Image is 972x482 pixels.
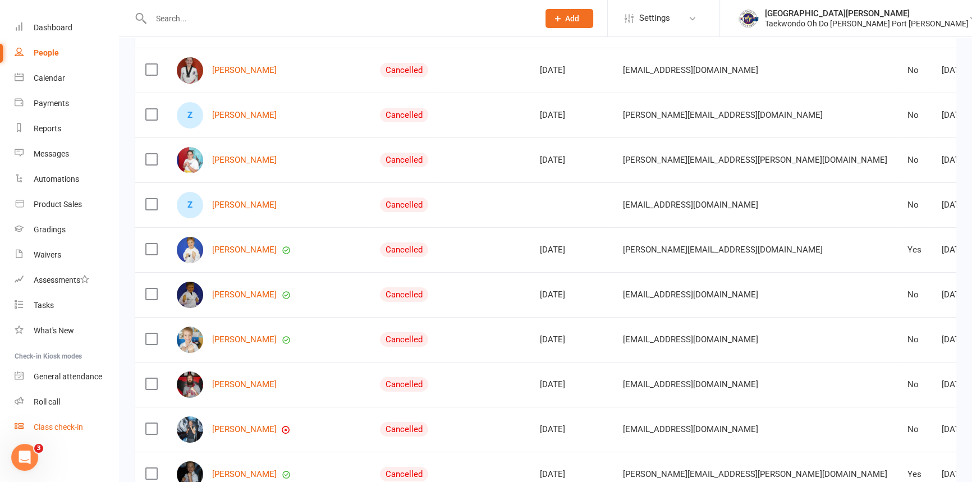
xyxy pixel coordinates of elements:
a: Calendar [15,66,118,91]
div: Automations [34,175,79,183]
span: [EMAIL_ADDRESS][DOMAIN_NAME] [623,329,758,350]
a: [PERSON_NAME] [212,111,277,120]
div: No [907,380,921,389]
div: Cancelled [380,108,428,122]
div: [DATE] [540,155,603,165]
a: [PERSON_NAME] [212,425,277,434]
div: Waivers [34,250,61,259]
a: Messages [15,141,118,167]
a: Waivers [15,242,118,268]
a: [PERSON_NAME] [212,470,277,479]
img: Ziggy [177,237,203,263]
div: Dashboard [34,23,72,32]
div: Cancelled [380,422,428,437]
div: People [34,48,59,57]
a: Tasks [15,293,118,318]
span: [EMAIL_ADDRESS][DOMAIN_NAME] [623,284,758,305]
div: Gradings [34,225,66,234]
a: Payments [15,91,118,116]
a: Roll call [15,389,118,415]
img: Zeke [177,327,203,353]
a: [PERSON_NAME] [212,66,277,75]
span: [EMAIL_ADDRESS][DOMAIN_NAME] [623,374,758,395]
div: Yes [907,470,921,479]
a: [PERSON_NAME] [212,335,277,345]
a: [PERSON_NAME] [212,380,277,389]
span: [EMAIL_ADDRESS][DOMAIN_NAME] [623,194,758,215]
div: Cancelled [380,198,428,212]
div: [GEOGRAPHIC_DATA][PERSON_NAME] [765,8,969,19]
div: No [907,335,921,345]
div: Zoe [177,192,203,218]
div: Cancelled [380,467,428,481]
span: Add [565,14,579,23]
a: Gradings [15,217,118,242]
input: Search... [148,11,531,26]
div: No [907,200,921,210]
img: Zoe [177,147,203,173]
div: Product Sales [34,200,82,209]
div: Cancelled [380,332,428,347]
span: [PERSON_NAME][EMAIL_ADDRESS][PERSON_NAME][DOMAIN_NAME] [623,149,887,171]
div: Zoe [177,102,203,128]
a: [PERSON_NAME] [212,245,277,255]
img: Zaydhn [177,416,203,443]
div: Roll call [34,397,60,406]
a: Assessments [15,268,118,293]
button: Add [545,9,593,28]
div: Taekwondo Oh Do [PERSON_NAME] Port [PERSON_NAME] [765,19,969,29]
a: Product Sales [15,192,118,217]
div: [DATE] [540,111,603,120]
span: [PERSON_NAME][EMAIL_ADDRESS][DOMAIN_NAME] [623,239,823,260]
a: [PERSON_NAME] [212,200,277,210]
div: [DATE] [540,380,603,389]
img: thumb_image1517475016.png [737,7,759,30]
div: Cancelled [380,242,428,257]
span: 3 [34,444,43,453]
a: Class kiosk mode [15,415,118,440]
div: Messages [34,149,69,158]
a: Dashboard [15,15,118,40]
div: Yes [907,245,921,255]
div: Calendar [34,74,65,82]
span: [EMAIL_ADDRESS][DOMAIN_NAME] [623,59,758,81]
img: Zenyth [177,282,203,308]
a: [PERSON_NAME] [212,155,277,165]
a: What's New [15,318,118,343]
iframe: Intercom live chat [11,444,38,471]
div: No [907,66,921,75]
div: Assessments [34,276,89,284]
div: Class check-in [34,423,83,431]
div: [DATE] [540,425,603,434]
div: [DATE] [540,66,603,75]
div: Payments [34,99,69,108]
span: Settings [639,6,670,31]
a: Reports [15,116,118,141]
div: Reports [34,124,61,133]
img: Zoe Carol [177,57,203,84]
div: [DATE] [540,335,603,345]
div: General attendance [34,372,102,381]
span: [EMAIL_ADDRESS][DOMAIN_NAME] [623,419,758,440]
div: [DATE] [540,470,603,479]
a: [PERSON_NAME] [212,290,277,300]
div: What's New [34,326,74,335]
div: Cancelled [380,287,428,302]
div: No [907,425,921,434]
div: [DATE] [540,245,603,255]
span: [PERSON_NAME][EMAIL_ADDRESS][DOMAIN_NAME] [623,104,823,126]
div: No [907,155,921,165]
a: People [15,40,118,66]
div: Cancelled [380,153,428,167]
div: No [907,111,921,120]
img: Zechariah [177,371,203,398]
div: No [907,290,921,300]
div: Cancelled [380,63,428,77]
div: [DATE] [540,290,603,300]
div: Tasks [34,301,54,310]
div: Cancelled [380,377,428,392]
a: General attendance kiosk mode [15,364,118,389]
a: Automations [15,167,118,192]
